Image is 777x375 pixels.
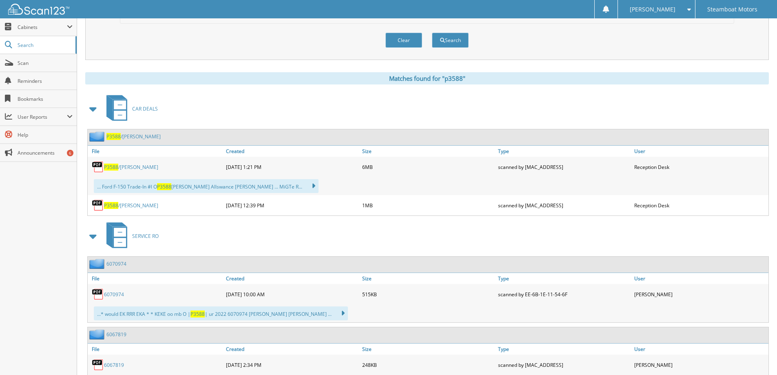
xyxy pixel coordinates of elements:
[632,273,768,284] a: User
[632,146,768,157] a: User
[224,197,360,213] div: [DATE] 12:39 PM
[89,131,106,142] img: folder2.png
[94,179,319,193] div: ... Ford F-150 Trade-In #l O [PERSON_NAME] Allswance [PERSON_NAME] ... MiGTe R...
[224,344,360,355] a: Created
[360,197,496,213] div: 1MB
[496,197,632,213] div: scanned by [MAC_ADDRESS]
[496,344,632,355] a: Type
[18,95,73,102] span: Bookmarks
[496,286,632,302] div: scanned by EE-6B-1E-11-54-6F
[88,273,224,284] a: File
[736,336,777,375] iframe: Chat Widget
[18,24,67,31] span: Cabinets
[67,150,73,156] div: 6
[104,291,124,298] a: 6070974
[360,344,496,355] a: Size
[432,33,469,48] button: Search
[360,146,496,157] a: Size
[385,33,422,48] button: Clear
[630,7,675,12] span: [PERSON_NAME]
[102,93,158,125] a: CAR DEALS
[496,159,632,175] div: scanned by [MAC_ADDRESS]
[224,273,360,284] a: Created
[104,362,124,368] a: 6067819
[92,161,104,173] img: PDF.png
[104,202,118,209] span: P3588
[360,273,496,284] a: Size
[224,146,360,157] a: Created
[88,344,224,355] a: File
[104,164,118,171] span: P3588
[632,159,768,175] div: Reception Desk
[224,357,360,373] div: [DATE] 2:34 PM
[360,159,496,175] div: 6MB
[92,199,104,211] img: PDF.png
[18,131,73,138] span: Help
[132,233,159,240] span: SERVICE RO
[94,306,348,320] div: ...* would EK RRR EKA * * KEKE oo mb O | | ur 2022 6070974 [PERSON_NAME] [PERSON_NAME] ...
[157,183,171,190] span: P3588
[104,202,158,209] a: P3588/[PERSON_NAME]
[224,159,360,175] div: [DATE] 1:21 PM
[496,146,632,157] a: Type
[18,60,73,67] span: Scan
[89,329,106,339] img: folder2.png
[360,357,496,373] div: 248KB
[132,105,158,112] span: CAR DEALS
[224,286,360,302] div: [DATE] 10:00 AM
[92,359,104,371] img: PDF.png
[496,273,632,284] a: Type
[18,149,73,156] span: Announcements
[89,259,106,269] img: folder2.png
[104,164,158,171] a: P3588/[PERSON_NAME]
[18,78,73,84] span: Reminders
[496,357,632,373] div: scanned by [MAC_ADDRESS]
[18,113,67,120] span: User Reports
[106,133,121,140] span: P3588
[88,146,224,157] a: File
[106,260,126,267] a: 6070974
[18,42,71,49] span: Search
[106,331,126,338] a: 6067819
[92,288,104,300] img: PDF.png
[707,7,757,12] span: Steamboat Motors
[8,4,69,15] img: scan123-logo-white.svg
[106,133,161,140] a: P3588/[PERSON_NAME]
[632,197,768,213] div: Reception Desk
[360,286,496,302] div: 515KB
[632,357,768,373] div: [PERSON_NAME]
[85,72,769,84] div: Matches found for "p3588"
[632,286,768,302] div: [PERSON_NAME]
[190,311,205,317] span: P3588
[632,344,768,355] a: User
[102,220,159,252] a: SERVICE RO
